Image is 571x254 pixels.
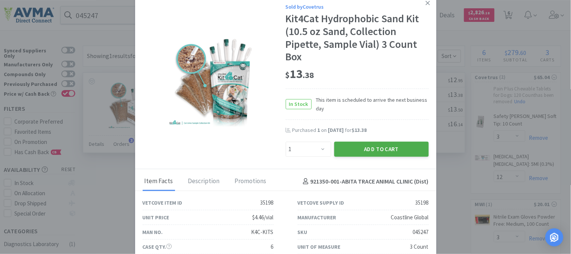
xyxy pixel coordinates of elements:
[253,213,274,222] div: $4.46/vial
[143,243,172,251] div: Case Qty.
[303,70,314,80] span: . 38
[251,228,274,237] div: K4C-KITS
[298,199,344,207] div: Vetcove Supply ID
[143,199,183,207] div: Vetcove Item ID
[260,198,274,207] div: 35198
[233,172,268,191] div: Promotions
[318,127,320,133] span: 1
[286,3,429,11] div: Sold by Covetrus
[286,99,311,109] span: In Stock
[286,70,290,80] span: $
[292,127,429,134] div: Purchased on for
[410,242,429,251] div: 3 Count
[143,228,163,236] div: Man No.
[312,96,429,113] span: This item is scheduled to arrive the next business day
[271,242,274,251] div: 6
[416,198,429,207] div: 35198
[143,172,175,191] div: Item Facts
[328,127,344,133] span: [DATE]
[298,228,308,236] div: SKU
[298,213,337,222] div: Manufacturer
[186,172,222,191] div: Description
[545,228,563,246] div: Open Intercom Messenger
[300,177,429,187] h4: 921350-001 - ABITA TRACE ANIMAL CLINIC (Dist)
[391,213,429,222] div: Coastline Global
[143,213,169,222] div: Unit Price
[334,142,429,157] button: Add to Cart
[167,32,261,127] img: 958ffd4ad7f147febef31e00bcb80033_35198.png
[413,228,429,237] div: 045247
[286,12,429,63] div: Kit4Cat Hydrophobic Sand Kit (10.5 oz Sand, Collection Pipette, Sample Vial) 3 Count Box
[352,127,367,133] span: $13.38
[298,243,341,251] div: Unit of Measure
[286,66,314,81] span: 13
